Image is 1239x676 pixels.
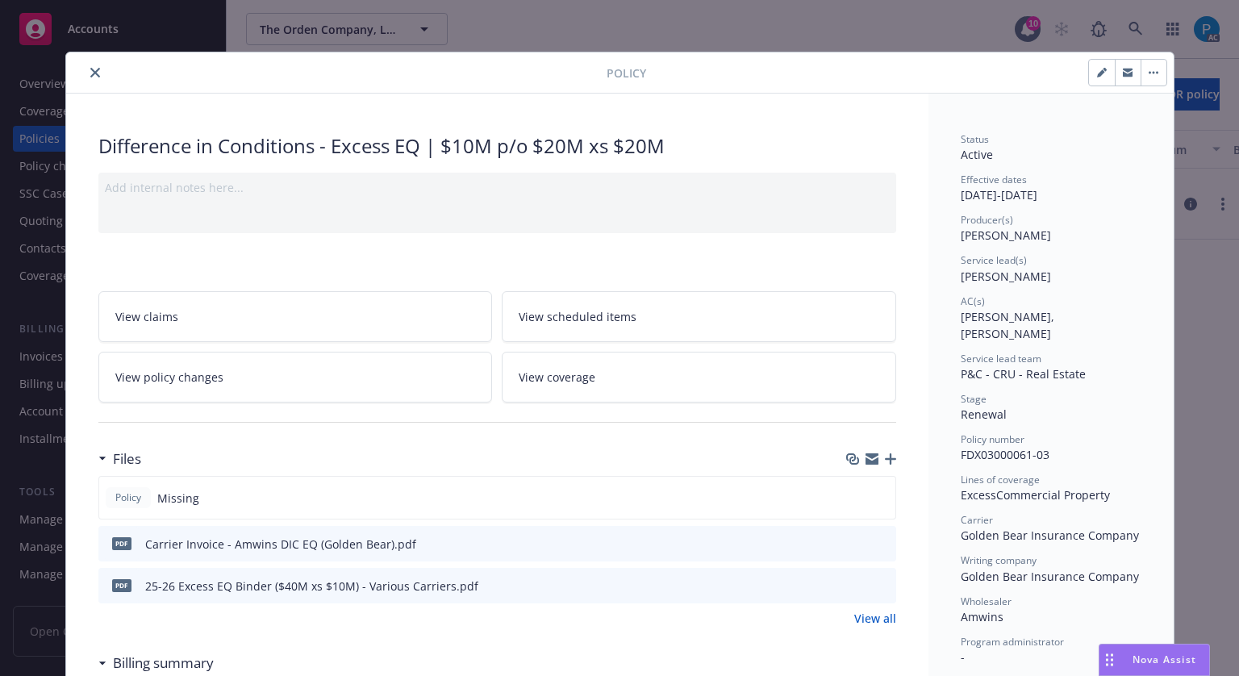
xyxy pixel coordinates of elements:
[961,132,989,146] span: Status
[961,294,985,308] span: AC(s)
[86,63,105,82] button: close
[961,366,1086,382] span: P&C - CRU - Real Estate
[502,291,896,342] a: View scheduled items
[961,569,1139,584] span: Golden Bear Insurance Company
[115,369,223,386] span: View policy changes
[961,269,1051,284] span: [PERSON_NAME]
[849,536,862,553] button: download file
[502,352,896,403] a: View coverage
[98,352,493,403] a: View policy changes
[996,487,1110,503] span: Commercial Property
[961,553,1037,567] span: Writing company
[607,65,646,81] span: Policy
[113,653,214,674] h3: Billing summary
[961,407,1007,422] span: Renewal
[961,609,1003,624] span: Amwins
[961,432,1024,446] span: Policy number
[1099,645,1120,675] div: Drag to move
[961,635,1064,649] span: Program administrator
[961,487,996,503] span: Excess
[98,653,214,674] div: Billing summary
[112,490,144,505] span: Policy
[112,537,131,549] span: pdf
[98,449,141,469] div: Files
[849,578,862,595] button: download file
[1099,644,1210,676] button: Nova Assist
[145,578,478,595] div: 25-26 Excess EQ Binder ($40M xs $10M) - Various Carriers.pdf
[875,578,890,595] button: preview file
[961,352,1041,365] span: Service lead team
[961,528,1139,543] span: Golden Bear Insurance Company
[519,369,595,386] span: View coverage
[145,536,416,553] div: Carrier Invoice - Amwins DIC EQ (Golden Bear).pdf
[1133,653,1196,666] span: Nova Assist
[961,392,987,406] span: Stage
[961,447,1049,462] span: FDX03000061-03
[157,490,199,507] span: Missing
[961,253,1027,267] span: Service lead(s)
[98,291,493,342] a: View claims
[115,308,178,325] span: View claims
[105,179,890,196] div: Add internal notes here...
[875,536,890,553] button: preview file
[961,227,1051,243] span: [PERSON_NAME]
[961,213,1013,227] span: Producer(s)
[961,147,993,162] span: Active
[961,173,1027,186] span: Effective dates
[961,595,1012,608] span: Wholesaler
[98,132,896,160] div: Difference in Conditions - Excess EQ | $10M p/o $20M xs $20M
[961,649,965,665] span: -
[961,309,1058,341] span: [PERSON_NAME], [PERSON_NAME]
[112,579,131,591] span: pdf
[961,173,1141,203] div: [DATE] - [DATE]
[519,308,636,325] span: View scheduled items
[961,513,993,527] span: Carrier
[113,449,141,469] h3: Files
[854,610,896,627] a: View all
[961,473,1040,486] span: Lines of coverage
